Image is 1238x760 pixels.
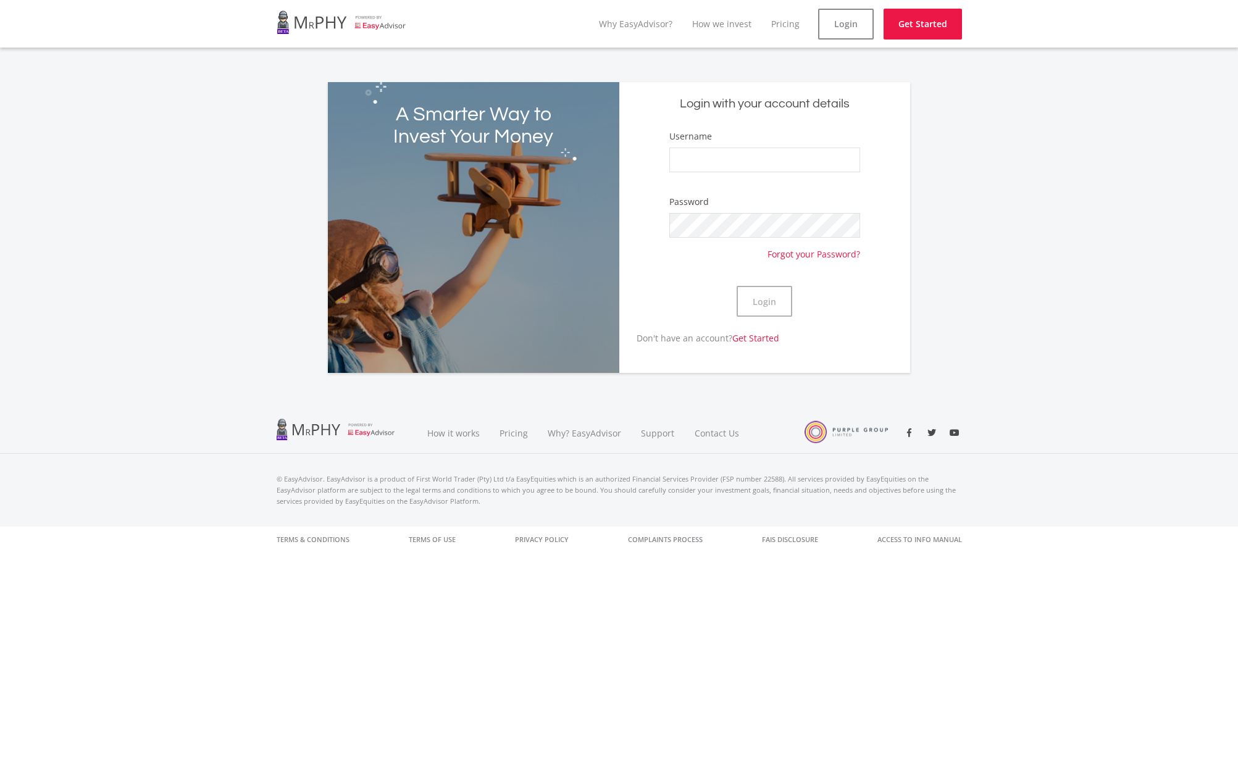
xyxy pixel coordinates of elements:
a: Access to Info Manual [877,527,962,553]
a: How it works [417,412,490,454]
a: Forgot your Password? [767,238,860,261]
button: Login [737,286,792,317]
a: Terms & Conditions [277,527,349,553]
a: Complaints Process [628,527,703,553]
p: © EasyAdvisor. EasyAdvisor is a product of First World Trader (Pty) Ltd t/a EasyEquities which is... [277,474,962,507]
a: Login [818,9,874,40]
label: Password [669,196,709,208]
a: Pricing [771,18,800,30]
label: Username [669,130,712,143]
a: Get Started [884,9,962,40]
a: Why EasyAdvisor? [599,18,672,30]
h5: Login with your account details [629,96,901,112]
a: Pricing [490,412,538,454]
h2: A Smarter Way to Invest Your Money [387,104,561,148]
a: Support [631,412,685,454]
p: Don't have an account? [619,332,780,345]
a: Contact Us [685,412,750,454]
a: Terms of Use [409,527,456,553]
a: Get Started [732,332,779,344]
a: How we invest [692,18,751,30]
a: FAIS Disclosure [762,527,818,553]
a: Why? EasyAdvisor [538,412,631,454]
a: Privacy Policy [515,527,569,553]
